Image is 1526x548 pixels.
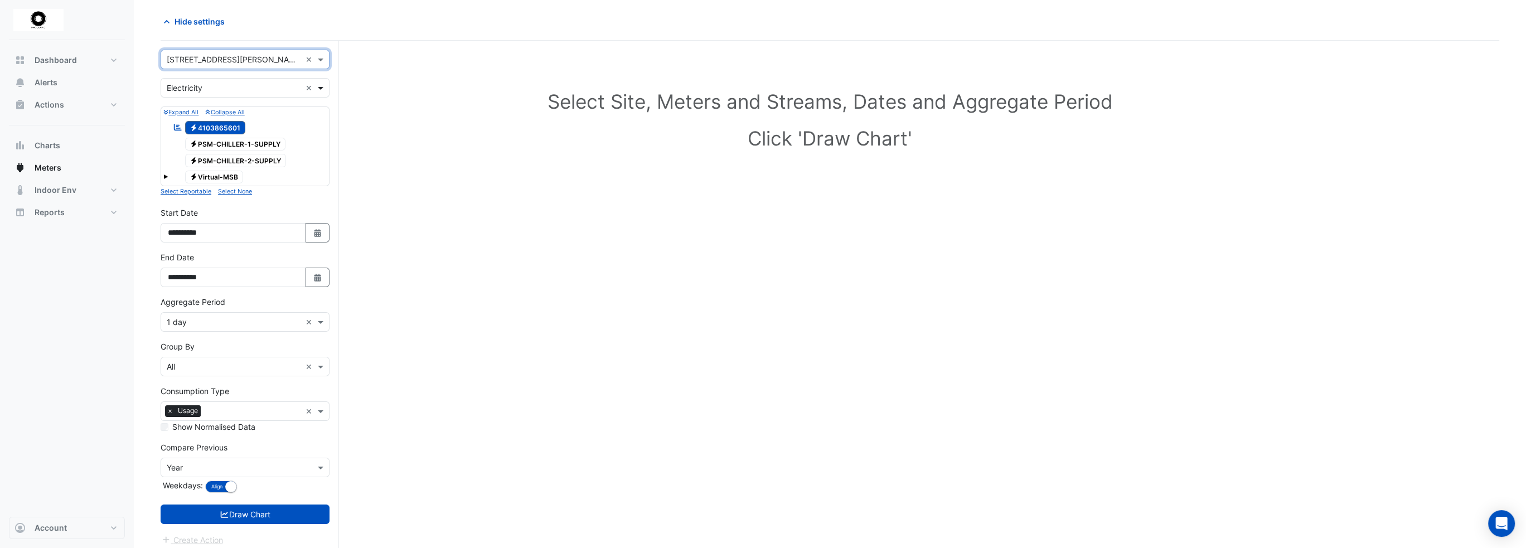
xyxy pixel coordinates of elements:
[35,162,61,173] span: Meters
[35,207,65,218] span: Reports
[205,109,244,116] small: Collapse All
[161,188,211,195] small: Select Reportable
[35,522,67,534] span: Account
[178,90,1481,113] h1: Select Site, Meters and Streams, Dates and Aggregate Period
[173,122,183,132] fa-icon: Reportable
[306,316,315,328] span: Clear
[35,99,64,110] span: Actions
[185,171,244,184] span: Virtual-MSB
[14,55,26,66] app-icon: Dashboard
[14,140,26,151] app-icon: Charts
[165,405,175,416] span: ×
[161,505,330,524] button: Draw Chart
[185,138,286,151] span: PSM-CHILLER-1-SUPPLY
[14,99,26,110] app-icon: Actions
[14,77,26,88] app-icon: Alerts
[9,71,125,94] button: Alerts
[178,127,1481,150] h1: Click 'Draw Chart'
[161,385,229,397] label: Consumption Type
[161,341,195,352] label: Group By
[313,228,323,237] fa-icon: Select Date
[306,405,315,417] span: Clear
[161,186,211,196] button: Select Reportable
[14,185,26,196] app-icon: Indoor Env
[1488,510,1515,537] div: Open Intercom Messenger
[35,185,76,196] span: Indoor Env
[9,517,125,539] button: Account
[172,421,255,433] label: Show Normalised Data
[161,12,232,31] button: Hide settings
[185,121,246,134] span: 4103865601
[161,251,194,263] label: End Date
[9,157,125,179] button: Meters
[9,94,125,116] button: Actions
[190,123,198,132] fa-icon: Electricity
[14,162,26,173] app-icon: Meters
[14,207,26,218] app-icon: Reports
[175,16,225,27] span: Hide settings
[306,54,315,65] span: Clear
[161,296,225,308] label: Aggregate Period
[9,49,125,71] button: Dashboard
[190,173,198,181] fa-icon: Electricity
[313,273,323,282] fa-icon: Select Date
[35,55,77,66] span: Dashboard
[163,109,198,116] small: Expand All
[175,405,201,416] span: Usage
[205,107,244,117] button: Collapse All
[218,188,252,195] small: Select None
[190,156,198,164] fa-icon: Electricity
[161,534,224,544] app-escalated-ticket-create-button: Please draw the charts first
[218,186,252,196] button: Select None
[9,134,125,157] button: Charts
[161,442,227,453] label: Compare Previous
[13,9,64,31] img: Company Logo
[35,140,60,151] span: Charts
[9,179,125,201] button: Indoor Env
[163,107,198,117] button: Expand All
[9,201,125,224] button: Reports
[306,361,315,372] span: Clear
[306,82,315,94] span: Clear
[161,207,198,219] label: Start Date
[185,154,287,167] span: PSM-CHILLER-2-SUPPLY
[35,77,57,88] span: Alerts
[161,479,203,491] label: Weekdays:
[190,140,198,148] fa-icon: Electricity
